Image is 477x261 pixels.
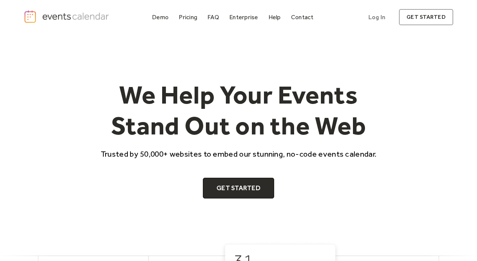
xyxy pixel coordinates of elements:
div: Demo [152,15,169,19]
a: Enterprise [226,12,261,22]
a: home [24,10,111,23]
a: Log In [361,9,393,25]
a: Help [265,12,284,22]
div: FAQ [207,15,219,19]
div: Pricing [179,15,197,19]
h1: We Help Your Events Stand Out on the Web [94,79,383,141]
a: Contact [288,12,317,22]
a: Pricing [176,12,200,22]
div: Contact [291,15,314,19]
a: Get Started [203,178,274,199]
div: Enterprise [229,15,258,19]
div: Help [268,15,281,19]
a: Demo [149,12,172,22]
a: get started [399,9,453,25]
p: Trusted by 50,000+ websites to embed our stunning, no-code events calendar. [94,148,383,159]
a: FAQ [204,12,222,22]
